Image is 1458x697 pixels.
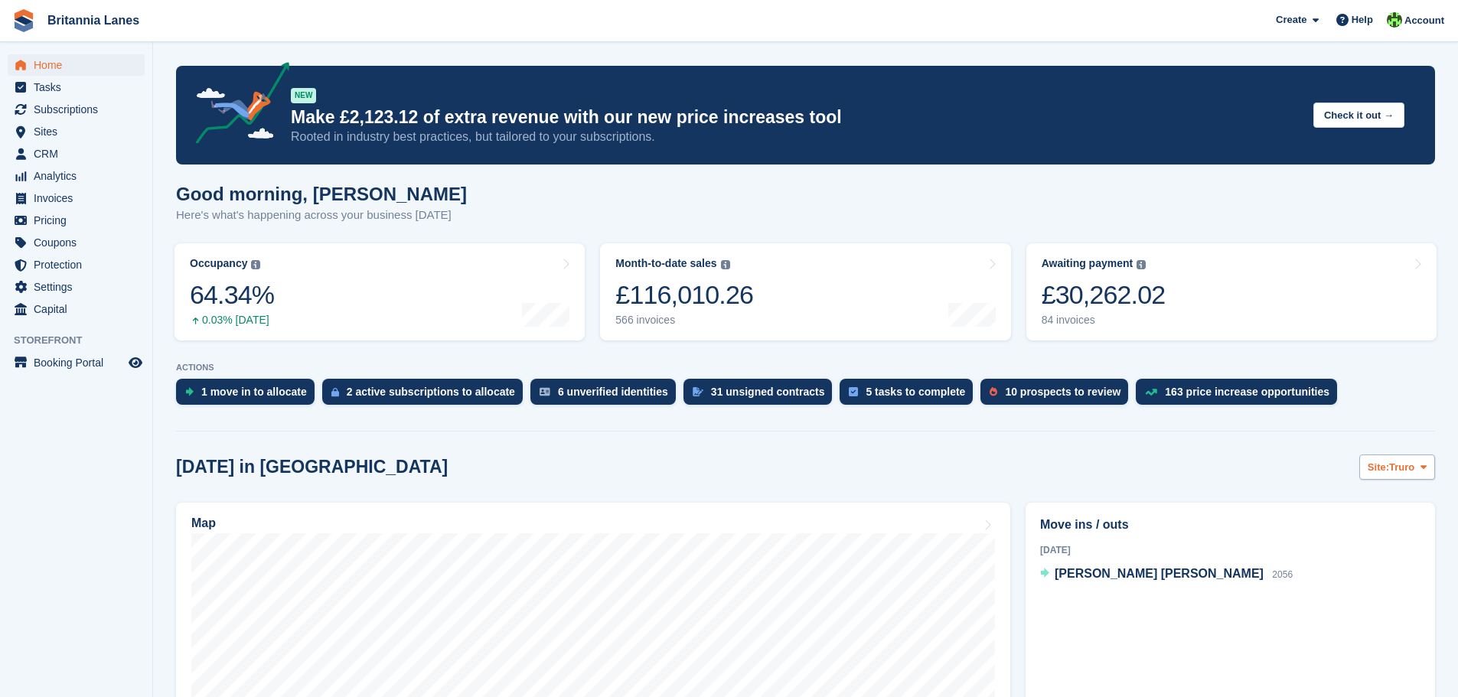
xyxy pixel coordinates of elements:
[190,279,274,311] div: 64.34%
[12,9,35,32] img: stora-icon-8386f47178a22dfd0bd8f6a31ec36ba5ce8667c1dd55bd0f319d3a0aa187defe.svg
[8,54,145,76] a: menu
[291,88,316,103] div: NEW
[190,314,274,327] div: 0.03% [DATE]
[1055,567,1264,580] span: [PERSON_NAME] [PERSON_NAME]
[615,279,753,311] div: £116,010.26
[34,54,126,76] span: Home
[615,257,716,270] div: Month-to-date sales
[34,187,126,209] span: Invoices
[190,257,247,270] div: Occupancy
[34,99,126,120] span: Subscriptions
[8,298,145,320] a: menu
[990,387,997,396] img: prospect-51fa495bee0391a8d652442698ab0144808aea92771e9ea1ae160a38d050c398.svg
[14,333,152,348] span: Storefront
[8,143,145,164] a: menu
[291,106,1301,129] p: Make £2,123.12 of extra revenue with our new price increases tool
[980,379,1136,412] a: 10 prospects to review
[176,207,467,224] p: Here's what's happening across your business [DATE]
[322,379,530,412] a: 2 active subscriptions to allocate
[185,387,194,396] img: move_ins_to_allocate_icon-fdf77a2bb77ea45bf5b3d319d69a93e2d87916cf1d5bf7949dd705db3b84f3ca.svg
[540,387,550,396] img: verify_identity-adf6edd0f0f0b5bbfe63781bf79b02c33cf7c696d77639b501bdc392416b5a36.svg
[615,314,753,327] div: 566 invoices
[683,379,840,412] a: 31 unsigned contracts
[1042,279,1166,311] div: £30,262.02
[347,386,515,398] div: 2 active subscriptions to allocate
[1389,460,1414,475] span: Truro
[1368,460,1389,475] span: Site:
[1040,516,1420,534] h2: Move ins / outs
[176,184,467,204] h1: Good morning, [PERSON_NAME]
[1165,386,1329,398] div: 163 price increase opportunities
[1137,260,1146,269] img: icon-info-grey-7440780725fd019a000dd9b08b2336e03edf1995a4989e88bcd33f0948082b44.svg
[8,121,145,142] a: menu
[34,143,126,164] span: CRM
[600,243,1010,340] a: Month-to-date sales £116,010.26 566 invoices
[1404,13,1444,28] span: Account
[8,352,145,373] a: menu
[530,379,683,412] a: 6 unverified identities
[8,99,145,120] a: menu
[34,210,126,231] span: Pricing
[693,387,703,396] img: contract_signature_icon-13c848040528278c33f63329250d36e43548de30e8caae1d1a13099fd9432cc5.svg
[34,276,126,298] span: Settings
[175,243,585,340] a: Occupancy 64.34% 0.03% [DATE]
[1276,12,1306,28] span: Create
[34,352,126,373] span: Booking Portal
[176,379,322,412] a: 1 move in to allocate
[34,165,126,187] span: Analytics
[8,165,145,187] a: menu
[183,62,290,149] img: price-adjustments-announcement-icon-8257ccfd72463d97f412b2fc003d46551f7dbcb40ab6d574587a9cd5c0d94...
[8,187,145,209] a: menu
[251,260,260,269] img: icon-info-grey-7440780725fd019a000dd9b08b2336e03edf1995a4989e88bcd33f0948082b44.svg
[331,387,339,397] img: active_subscription_to_allocate_icon-d502201f5373d7db506a760aba3b589e785aa758c864c3986d89f69b8ff3...
[126,353,145,372] a: Preview store
[1387,12,1402,28] img: Robert Parr
[558,386,668,398] div: 6 unverified identities
[34,298,126,320] span: Capital
[1145,389,1157,396] img: price_increase_opportunities-93ffe204e8149a01c8c9dc8f82e8f89637d9d84a8eef4429ea346261dce0b2c0.svg
[1040,565,1293,585] a: [PERSON_NAME] [PERSON_NAME] 2056
[849,387,858,396] img: task-75834270c22a3079a89374b754ae025e5fb1db73e45f91037f5363f120a921f8.svg
[1136,379,1345,412] a: 163 price increase opportunities
[1352,12,1373,28] span: Help
[201,386,307,398] div: 1 move in to allocate
[41,8,145,33] a: Britannia Lanes
[721,260,730,269] img: icon-info-grey-7440780725fd019a000dd9b08b2336e03edf1995a4989e88bcd33f0948082b44.svg
[34,121,126,142] span: Sites
[1042,314,1166,327] div: 84 invoices
[1042,257,1133,270] div: Awaiting payment
[191,516,216,530] h2: Map
[8,210,145,231] a: menu
[8,77,145,98] a: menu
[34,254,126,275] span: Protection
[840,379,980,412] a: 5 tasks to complete
[1005,386,1120,398] div: 10 prospects to review
[176,457,448,477] h2: [DATE] in [GEOGRAPHIC_DATA]
[176,363,1435,373] p: ACTIONS
[291,129,1301,145] p: Rooted in industry best practices, but tailored to your subscriptions.
[866,386,965,398] div: 5 tasks to complete
[1313,103,1404,128] button: Check it out →
[1359,454,1435,480] button: Site: Truro
[1026,243,1437,340] a: Awaiting payment £30,262.02 84 invoices
[34,232,126,253] span: Coupons
[711,386,825,398] div: 31 unsigned contracts
[1040,543,1420,557] div: [DATE]
[34,77,126,98] span: Tasks
[8,276,145,298] a: menu
[8,254,145,275] a: menu
[8,232,145,253] a: menu
[1272,569,1293,580] span: 2056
